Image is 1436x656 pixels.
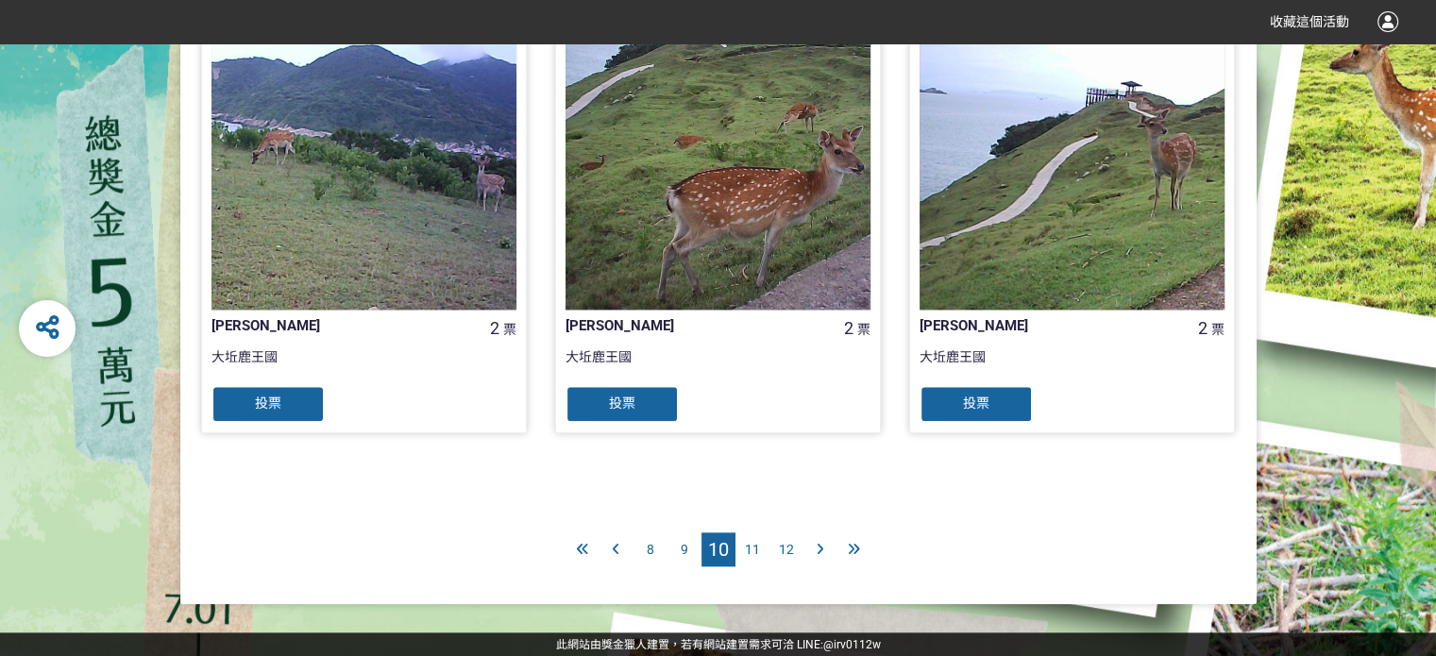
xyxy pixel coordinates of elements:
[920,315,1163,337] div: [PERSON_NAME]
[823,638,881,651] a: @irv0112w
[490,318,499,338] span: 2
[566,347,870,385] div: 大坵鹿王國
[503,322,516,337] span: 票
[211,347,516,385] div: 大坵鹿王國
[708,538,729,561] span: 10
[857,322,870,337] span: 票
[681,542,688,557] span: 9
[556,638,881,651] span: 可洽 LINE:
[647,542,654,557] span: 8
[211,315,455,337] div: [PERSON_NAME]
[566,315,809,337] div: [PERSON_NAME]
[1198,318,1208,338] span: 2
[745,542,760,557] span: 11
[844,318,853,338] span: 2
[556,638,771,651] a: 此網站由獎金獵人建置，若有網站建置需求
[779,542,794,557] span: 12
[1270,14,1349,29] span: 收藏這個活動
[255,395,281,411] span: 投票
[963,395,989,411] span: 投票
[609,395,635,411] span: 投票
[1211,322,1225,337] span: 票
[920,347,1225,385] div: 大坵鹿王國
